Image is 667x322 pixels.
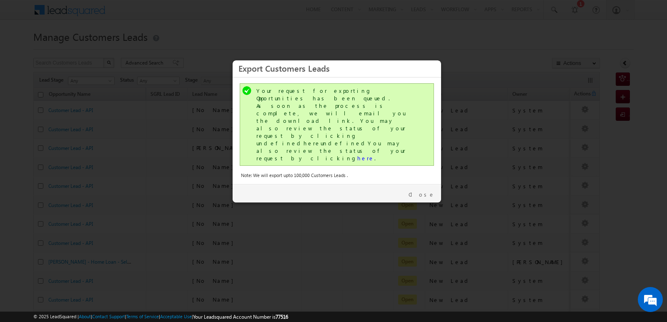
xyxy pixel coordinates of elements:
[357,155,374,162] a: here
[193,314,288,320] span: Your Leadsquared Account Number is
[238,61,435,75] h3: Export Customers Leads
[92,314,125,319] a: Contact Support
[126,314,159,319] a: Terms of Service
[160,314,192,319] a: Acceptable Use
[409,191,435,198] a: Close
[241,172,433,179] div: Note: We will export upto 100,000 Customers Leads .
[276,314,288,320] span: 77516
[256,87,419,162] div: Your request for exporting Opportunities has been queued. As soon as the process is complete, we ...
[33,313,288,321] span: © 2025 LeadSquared | | | | |
[79,314,91,319] a: About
